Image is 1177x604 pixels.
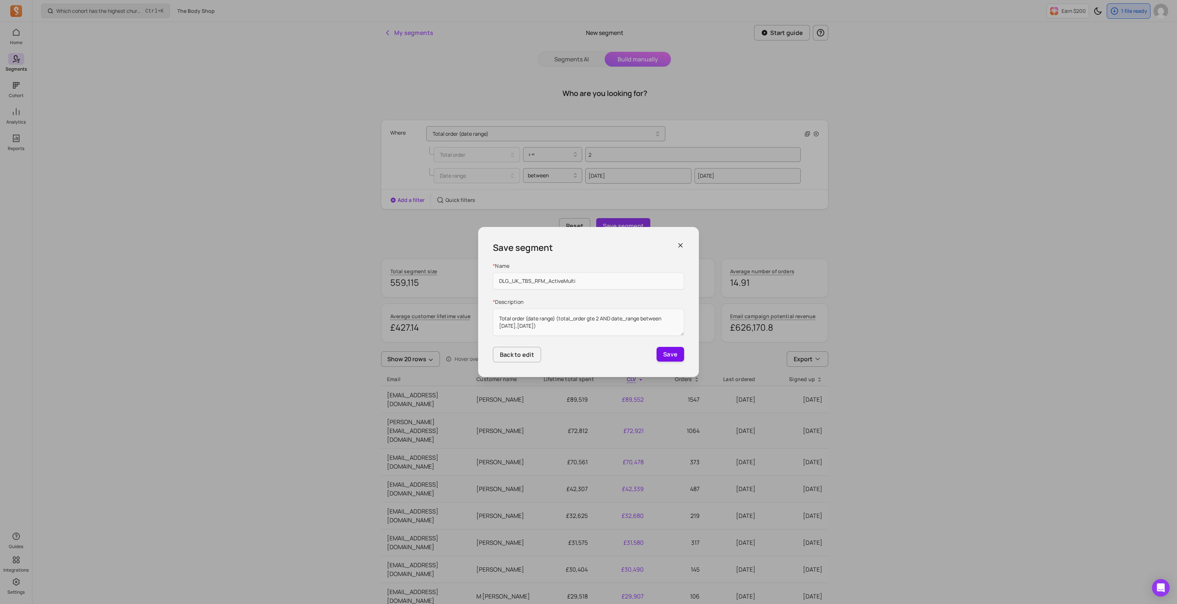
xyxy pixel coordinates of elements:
label: Name [493,262,684,270]
button: Save [657,347,684,362]
h3: Save segment [493,242,553,253]
label: Description [493,298,684,306]
div: Open Intercom Messenger [1152,579,1170,597]
input: Name [493,273,684,289]
button: Back to edit [493,347,541,362]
